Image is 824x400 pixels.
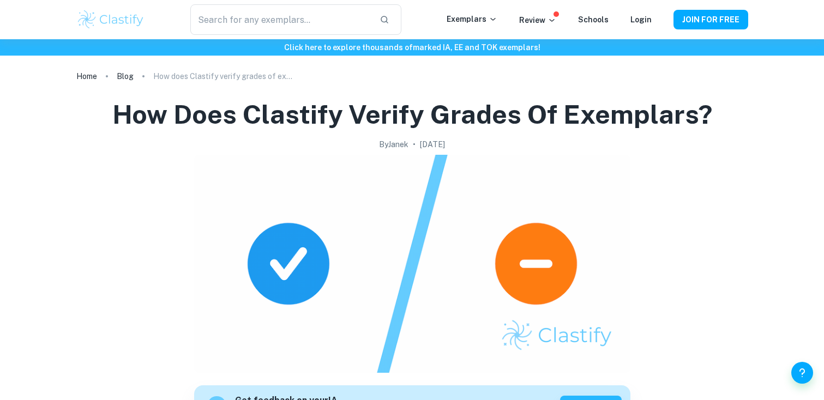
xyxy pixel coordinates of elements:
[2,41,822,53] h6: Click here to explore thousands of marked IA, EE and TOK exemplars !
[791,362,813,384] button: Help and Feedback
[420,138,445,150] h2: [DATE]
[630,15,652,24] a: Login
[447,13,497,25] p: Exemplars
[190,4,370,35] input: Search for any exemplars...
[673,10,748,29] button: JOIN FOR FREE
[413,138,416,150] p: •
[194,155,630,373] img: How does Clastify verify grades of exemplars? cover image
[153,70,295,82] p: How does Clastify verify grades of exemplars?
[76,69,97,84] a: Home
[379,138,408,150] h2: By Janek
[112,97,712,132] h1: How does Clastify verify grades of exemplars?
[76,9,146,31] img: Clastify logo
[519,14,556,26] p: Review
[578,15,609,24] a: Schools
[117,69,134,84] a: Blog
